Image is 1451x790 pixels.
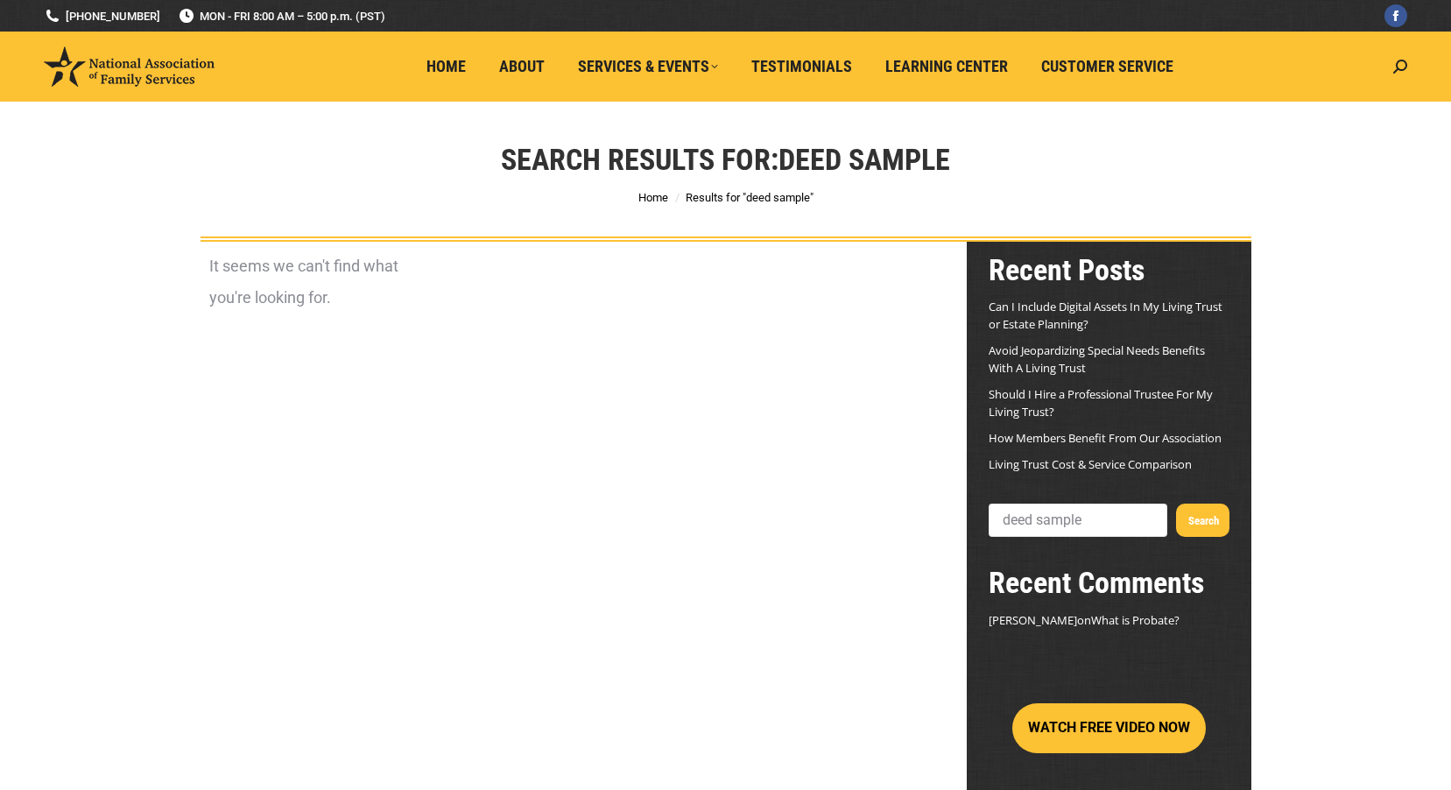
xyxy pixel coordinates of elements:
[487,50,557,83] a: About
[989,610,1229,631] footer: on
[426,57,466,76] span: Home
[989,250,1229,289] h2: Recent Posts
[414,50,478,83] a: Home
[499,57,545,76] span: About
[1012,720,1206,736] a: WATCH FREE VIDEO NOW
[778,142,950,177] span: deed sample
[44,46,215,87] img: National Association of Family Services
[989,612,1077,628] span: [PERSON_NAME]
[989,456,1192,472] a: Living Trust Cost & Service Comparison
[989,386,1213,420] a: Should I Hire a Professional Trustee For My Living Trust?
[578,57,718,76] span: Services & Events
[178,8,385,25] span: MON - FRI 8:00 AM – 5:00 p.m. (PST)
[501,140,950,179] h1: Search Results for:
[751,57,852,76] span: Testimonials
[1041,57,1173,76] span: Customer Service
[1091,612,1180,628] a: What is Probate?
[989,563,1229,602] h2: Recent Comments
[1384,4,1407,27] a: Facebook page opens in new window
[686,191,814,204] span: Results for "deed sample"
[885,57,1008,76] span: Learning Center
[209,250,426,314] div: It seems we can't find what you're looking for.
[989,430,1222,446] a: How Members Benefit From Our Association
[1029,50,1186,83] a: Customer Service
[638,191,668,204] a: Home
[44,8,160,25] a: [PHONE_NUMBER]
[873,50,1020,83] a: Learning Center
[989,342,1205,376] a: Avoid Jeopardizing Special Needs Benefits With A Living Trust
[1176,504,1229,537] button: Search
[989,299,1222,332] a: Can I Include Digital Assets In My Living Trust or Estate Planning?
[739,50,864,83] a: Testimonials
[1012,703,1206,753] button: WATCH FREE VIDEO NOW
